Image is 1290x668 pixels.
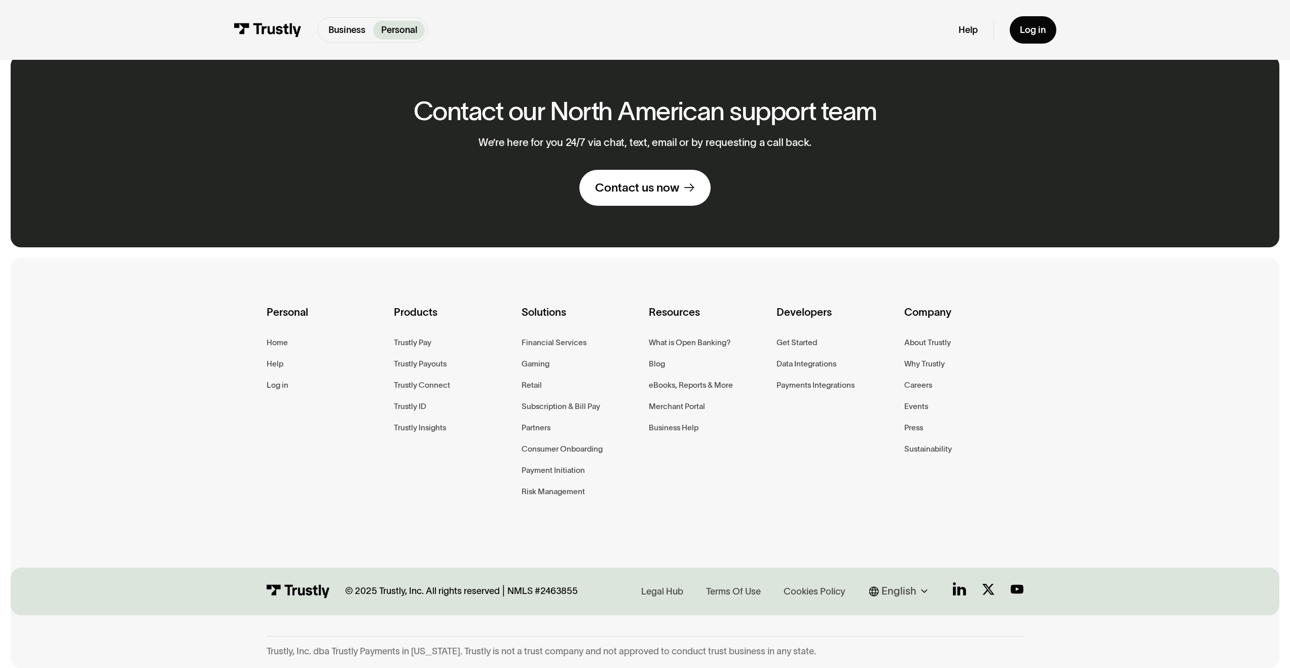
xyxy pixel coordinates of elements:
div: Log in [1020,24,1046,36]
div: © 2025 Trustly, Inc. All rights reserved [345,585,500,597]
a: What is Open Banking? [649,336,731,349]
a: Gaming [522,357,549,370]
div: English [869,583,932,599]
div: Solutions [522,304,641,336]
div: NMLS #2463855 [507,585,578,597]
a: Help [959,24,978,36]
h2: Contact our North American support team [414,97,877,126]
a: Log in [1010,16,1056,44]
a: Personal [373,21,425,40]
div: English [881,583,916,599]
img: Trustly Logo [234,23,302,37]
a: Business Help [649,421,698,434]
a: Trustly Insights [394,421,446,434]
a: Careers [904,379,932,392]
a: Data Integrations [777,357,836,370]
a: Press [904,421,923,434]
a: Business [320,21,373,40]
a: Log in [267,379,288,392]
a: Trustly Connect [394,379,450,392]
div: Resources [649,304,768,336]
a: Payment Initiation [522,464,585,477]
img: Trustly Logo [267,584,329,598]
a: Merchant Portal [649,400,705,413]
a: Risk Management [522,485,585,498]
a: Blog [649,357,665,370]
div: Trustly, Inc. dba Trustly Payments in [US_STATE]. Trustly is not a trust company and not approved... [267,646,1024,657]
a: Events [904,400,928,413]
div: | [502,583,505,599]
div: Legal Hub [641,585,683,599]
a: Cookies Policy [780,583,849,600]
p: Business [328,23,365,37]
a: Contact us now [579,170,711,206]
a: eBooks, Reports & More [649,379,733,392]
a: Retail [522,379,542,392]
a: Trustly Payouts [394,357,447,370]
a: Consumer Onboarding [522,442,603,456]
a: Get Started [777,336,817,349]
a: Help [267,357,283,370]
a: Financial Services [522,336,586,349]
a: Trustly Pay [394,336,431,349]
a: Home [267,336,288,349]
a: Payments Integrations [777,379,855,392]
a: Terms Of Use [703,583,764,600]
a: Trustly ID [394,400,426,413]
p: Personal [381,23,417,37]
div: Personal [267,304,386,336]
a: Why Trustly [904,357,945,370]
div: Cookies Policy [784,585,845,599]
a: About Trustly [904,336,951,349]
a: Sustainability [904,442,952,456]
div: Contact us now [595,180,679,195]
div: Terms Of Use [706,585,761,599]
a: Legal Hub [637,583,686,600]
a: Subscription & Bill Pay [522,400,600,413]
div: Developers [777,304,896,336]
p: We’re here for you 24/7 via chat, text, email or by requesting a call back. [478,136,812,149]
div: Company [904,304,1024,336]
div: Products [394,304,513,336]
a: Partners [522,421,550,434]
